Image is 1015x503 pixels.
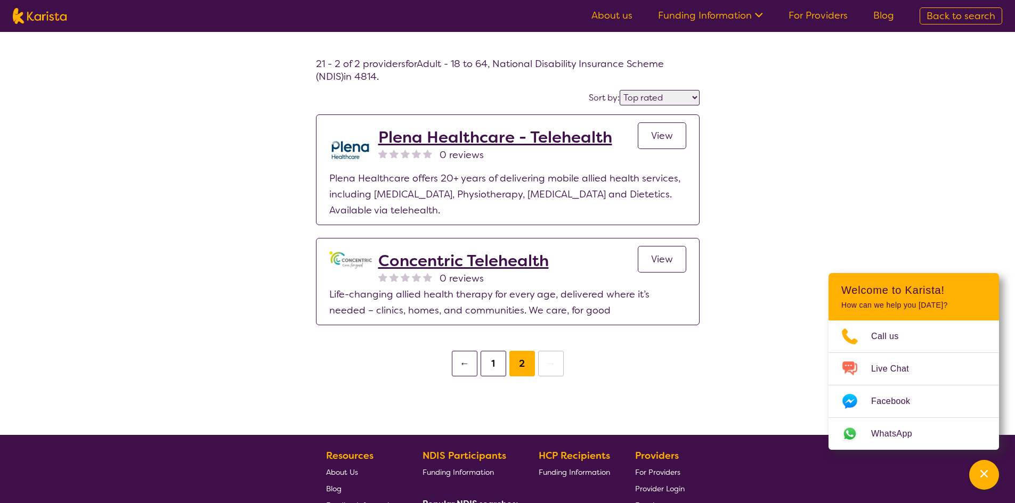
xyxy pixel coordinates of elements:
[326,449,373,462] b: Resources
[638,246,686,273] a: View
[412,273,421,282] img: nonereviewstar
[389,273,399,282] img: nonereviewstar
[423,467,494,477] span: Funding Information
[969,460,999,490] button: Channel Menu
[927,10,995,22] span: Back to search
[635,449,679,462] b: Providers
[401,149,410,158] img: nonereviewstar
[871,393,923,409] span: Facebook
[873,9,894,22] a: Blog
[591,9,632,22] a: About us
[651,129,673,142] span: View
[329,128,372,170] img: qwv9egg5taowukv2xnze.png
[412,149,421,158] img: nonereviewstar
[841,284,986,296] h2: Welcome to Karista!
[829,273,999,450] div: Channel Menu
[871,328,912,344] span: Call us
[635,480,685,497] a: Provider Login
[539,449,610,462] b: HCP Recipients
[635,467,680,477] span: For Providers
[423,464,514,480] a: Funding Information
[635,464,685,480] a: For Providers
[326,464,397,480] a: About Us
[871,361,922,377] span: Live Chat
[589,92,620,103] label: Sort by:
[316,57,700,83] h4: 21 - 2 of 2 providers for Adult - 18 to 64 , National Disability Insurance Scheme (NDIS) in 4814 .
[423,149,432,158] img: nonereviewstar
[440,270,484,286] span: 0 reviews
[389,149,399,158] img: nonereviewstar
[829,320,999,450] ul: Choose channel
[401,273,410,282] img: nonereviewstar
[481,351,506,376] button: 1
[651,253,673,266] span: View
[326,484,342,493] span: Blog
[638,122,686,149] a: View
[920,7,1002,24] a: Back to search
[423,449,506,462] b: NDIS Participants
[378,273,387,282] img: nonereviewstar
[326,467,358,477] span: About Us
[509,351,535,376] button: 2
[841,301,986,310] p: How can we help you [DATE]?
[538,351,564,376] button: →
[871,426,925,442] span: WhatsApp
[378,149,387,158] img: nonereviewstar
[329,286,686,318] p: Life-changing allied health therapy for every age, delivered where it’s needed – clinics, homes, ...
[378,128,612,147] a: Plena Healthcare - Telehealth
[329,170,686,218] p: Plena Healthcare offers 20+ years of delivering mobile allied health services, including [MEDICAL...
[13,8,67,24] img: Karista logo
[452,351,477,376] button: ←
[378,251,549,270] a: Concentric Telehealth
[789,9,848,22] a: For Providers
[539,464,610,480] a: Funding Information
[635,484,685,493] span: Provider Login
[326,480,397,497] a: Blog
[658,9,763,22] a: Funding Information
[329,251,372,269] img: gbybpnyn6u9ix5kguem6.png
[440,147,484,163] span: 0 reviews
[539,467,610,477] span: Funding Information
[829,418,999,450] a: Web link opens in a new tab.
[423,273,432,282] img: nonereviewstar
